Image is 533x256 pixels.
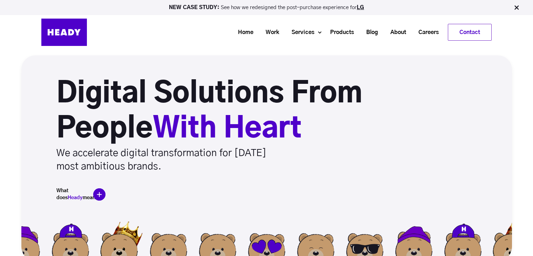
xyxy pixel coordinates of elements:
[94,24,492,41] div: Navigation Menu
[257,26,283,39] a: Work
[56,147,286,173] p: We accelerate digital transformation for [DATE] most ambitious brands.
[56,187,91,201] h5: What does mean?
[513,4,520,11] img: Close Bar
[448,24,491,40] a: Contact
[283,26,318,39] a: Services
[3,5,530,10] p: See how we redesigned the post-purchase experience for
[410,26,442,39] a: Careers
[41,19,87,46] img: Heady_Logo_Web-01 (1)
[229,26,257,39] a: Home
[357,26,382,39] a: Blog
[56,76,428,147] h1: Digital Solutions From People
[321,26,357,39] a: Products
[93,188,105,201] img: plus-icon
[382,26,410,39] a: About
[68,195,83,200] span: Heady
[153,115,302,143] span: With Heart
[357,5,364,10] a: LG
[169,5,221,10] strong: NEW CASE STUDY:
